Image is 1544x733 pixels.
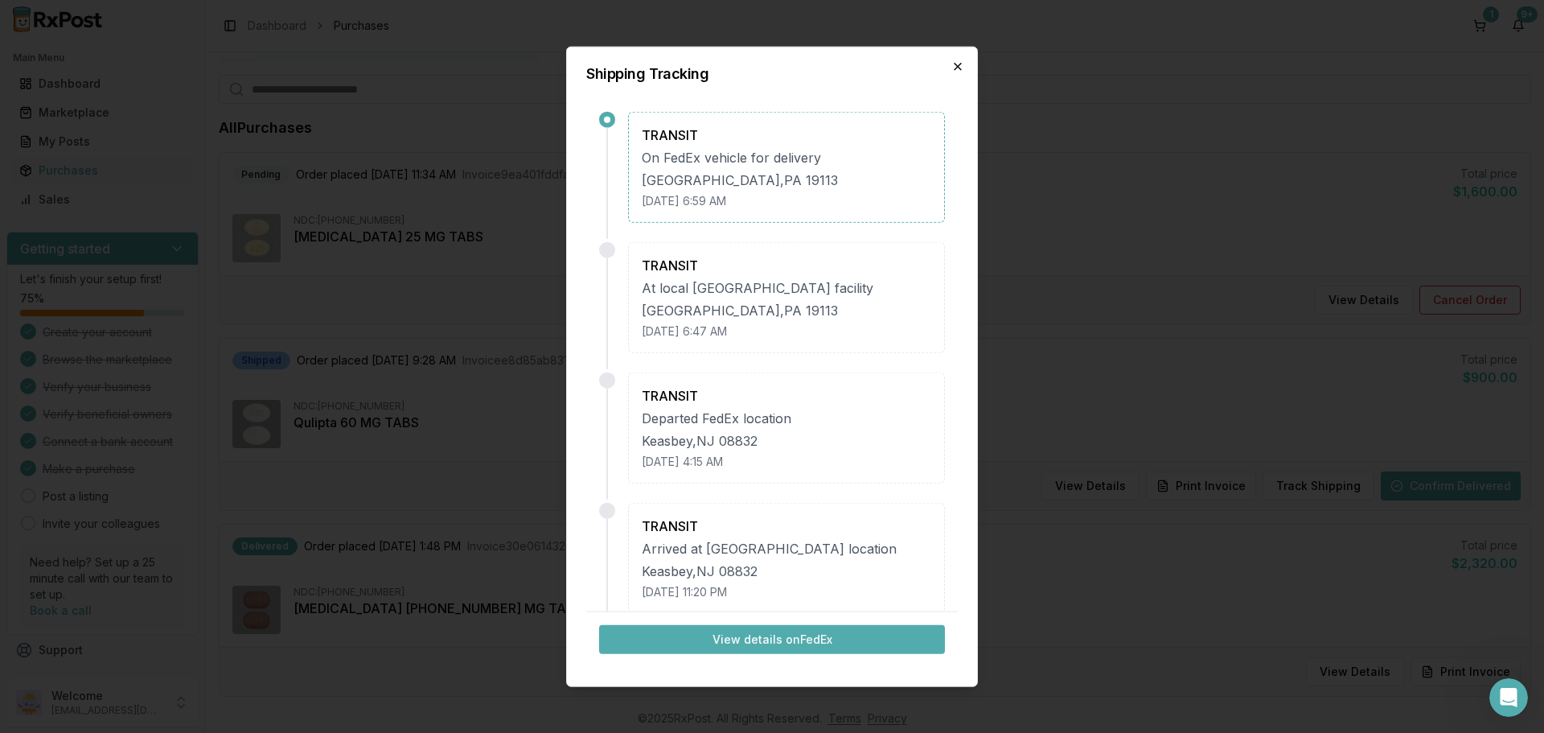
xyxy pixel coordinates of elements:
[642,170,931,189] div: [GEOGRAPHIC_DATA] , PA 19113
[642,453,931,469] div: [DATE] 4:15 AM
[642,255,931,274] div: TRANSIT
[642,300,931,319] div: [GEOGRAPHIC_DATA] , PA 19113
[642,561,931,580] div: Keasbey , NJ 08832
[642,323,931,339] div: [DATE] 6:47 AM
[642,430,931,450] div: Keasbey , NJ 08832
[642,516,931,535] div: TRANSIT
[642,147,931,167] div: On FedEx vehicle for delivery
[1489,678,1528,717] iframe: Intercom live chat
[642,385,931,405] div: TRANSIT
[642,192,931,208] div: [DATE] 6:59 AM
[599,625,945,654] button: View details onFedEx
[642,278,931,297] div: At local [GEOGRAPHIC_DATA] facility
[586,66,958,80] h2: Shipping Tracking
[642,538,931,558] div: Arrived at [GEOGRAPHIC_DATA] location
[642,583,931,599] div: [DATE] 11:20 PM
[642,125,931,144] div: TRANSIT
[642,408,931,427] div: Departed FedEx location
